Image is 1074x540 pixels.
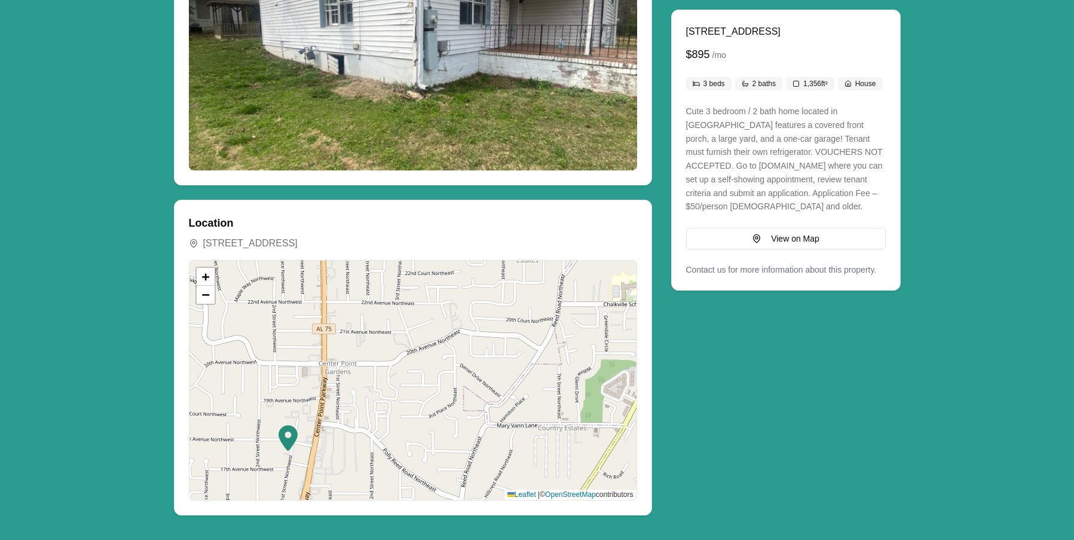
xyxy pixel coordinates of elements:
[279,425,298,451] img: Marker
[735,77,782,90] div: 2 baths
[712,49,726,61] span: / mo
[504,490,637,500] div: © contributors
[545,490,596,499] a: OpenStreetMap
[203,236,298,251] button: [STREET_ADDRESS]
[507,490,536,499] a: Leaflet
[686,228,886,249] button: Scroll to map view
[686,264,886,276] p: Contact us for more information about this property.
[686,26,781,36] span: [STREET_ADDRESS]
[686,77,732,90] div: 3 beds
[201,269,209,284] span: +
[197,268,215,286] a: Zoom in
[189,215,637,231] h3: Location
[538,490,540,499] span: |
[197,286,215,304] a: Zoom out
[201,287,209,302] span: −
[686,105,886,213] p: Cute 3 bedroom / 2 bath home located in [GEOGRAPHIC_DATA] features a covered front porch, a large...
[786,77,834,90] div: 1,356 ft²
[838,77,883,90] div: House
[686,46,710,63] span: $895
[686,25,886,276] div: Property details
[686,77,886,90] div: Property features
